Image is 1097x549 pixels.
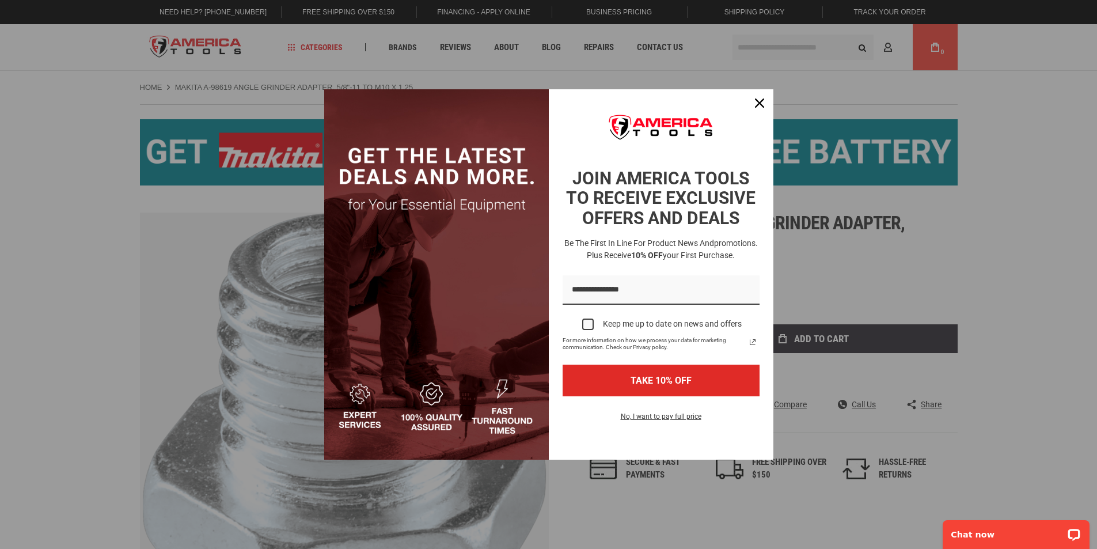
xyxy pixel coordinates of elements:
[563,365,760,396] button: TAKE 10% OFF
[631,251,663,260] strong: 10% OFF
[563,337,746,351] span: For more information on how we process your data for marketing communication. Check our Privacy p...
[603,319,742,329] div: Keep me up to date on news and offers
[746,89,773,117] button: Close
[935,513,1097,549] iframe: LiveChat chat widget
[755,99,764,108] svg: close icon
[612,410,711,430] button: No, I want to pay full price
[563,275,760,305] input: Email field
[746,335,760,349] a: Read our Privacy Policy
[746,335,760,349] svg: link icon
[566,168,756,228] strong: JOIN AMERICA TOOLS TO RECEIVE EXCLUSIVE OFFERS AND DEALS
[560,237,762,262] h3: Be the first in line for product news and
